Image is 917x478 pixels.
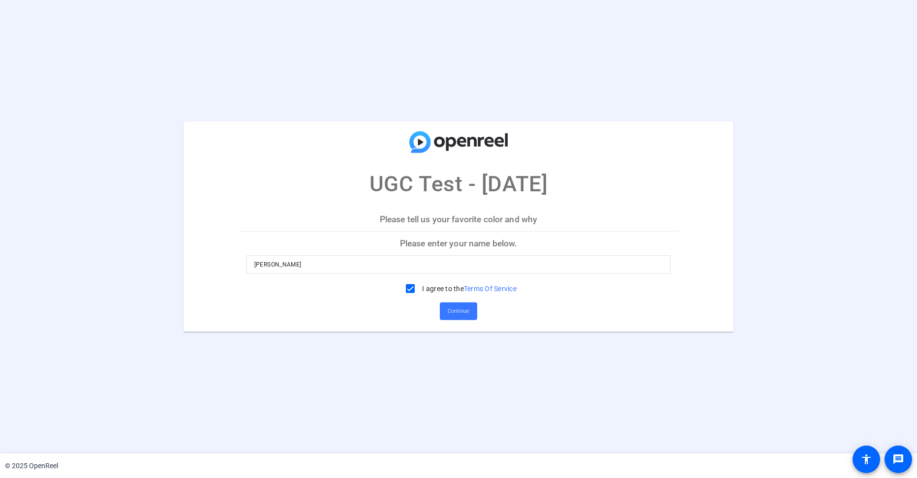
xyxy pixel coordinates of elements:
input: Enter your name [254,259,663,270]
a: Terms Of Service [464,285,517,293]
label: I agree to the [420,284,517,294]
span: Continue [448,304,469,319]
mat-icon: accessibility [860,453,872,465]
p: Please enter your name below. [239,232,679,255]
p: Please tell us your favorite color and why [239,207,679,231]
p: UGC Test - [DATE] [369,167,548,200]
img: company-logo [409,131,508,153]
div: © 2025 OpenReel [5,461,58,471]
button: Continue [440,302,477,320]
mat-icon: message [892,453,904,465]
